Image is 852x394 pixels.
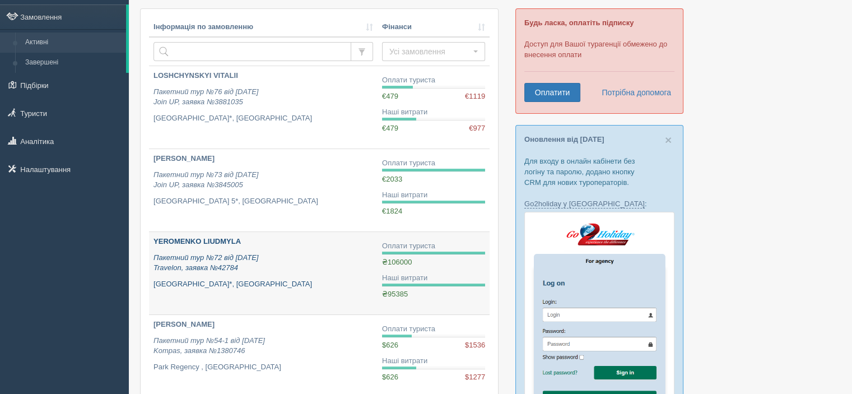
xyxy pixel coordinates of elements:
[524,83,580,102] a: Оплатити
[153,87,258,106] i: Пакетний тур №76 від [DATE] Join UP, заявка №3881035
[20,33,126,53] a: Активні
[382,324,485,335] div: Оплати туриста
[382,42,485,61] button: Усі замовлення
[515,8,683,114] div: Доступ для Вашої турагенції обмежено до внесення оплати
[389,46,471,57] span: Усі замовлення
[524,156,674,188] p: Для входу в онлайн кабінети без логіну та паролю, додано кнопку CRM для нових туроператорів.
[465,340,485,351] span: $1536
[153,320,215,328] b: [PERSON_NAME]
[153,362,373,373] p: Park Regency , [GEOGRAPHIC_DATA]
[153,336,265,355] i: Пакетний тур №54-1 від [DATE] Kompas, заявка №1380746
[149,149,378,231] a: [PERSON_NAME] Пакетний тур №73 від [DATE]Join UP, заявка №3845005 [GEOGRAPHIC_DATA] 5*, [GEOGRAPH...
[153,154,215,163] b: [PERSON_NAME]
[382,273,485,284] div: Наші витрати
[382,341,398,349] span: $626
[153,237,241,245] b: YEROMENKO LIUDMYLA
[382,75,485,86] div: Оплати туриста
[153,22,373,33] a: Інформація по замовленню
[153,71,238,80] b: LOSHCHYNSKYI VITALII
[465,91,485,102] span: €1119
[382,22,485,33] a: Фінанси
[524,198,674,209] p: :
[382,175,402,183] span: €2033
[665,133,672,146] span: ×
[153,196,373,207] p: [GEOGRAPHIC_DATA] 5*, [GEOGRAPHIC_DATA]
[524,18,634,27] b: Будь ласка, оплатіть підписку
[153,42,351,61] input: Пошук за номером замовлення, ПІБ або паспортом туриста
[153,253,258,272] i: Пакетний тур №72 від [DATE] Travelon, заявка №42784
[149,232,378,314] a: YEROMENKO LIUDMYLA Пакетний тур №72 від [DATE]Travelon, заявка №42784 [GEOGRAPHIC_DATA]*, [GEOGRA...
[382,92,398,100] span: €479
[594,83,672,102] a: Потрібна допомога
[153,170,258,189] i: Пакетний тур №73 від [DATE] Join UP, заявка №3845005
[149,66,378,149] a: LOSHCHYNSKYI VITALII Пакетний тур №76 від [DATE]Join UP, заявка №3881035 [GEOGRAPHIC_DATA]*, [GEO...
[382,356,485,367] div: Наші витрати
[20,53,126,73] a: Завершені
[469,123,485,134] span: €977
[382,124,398,132] span: €479
[665,134,672,146] button: Close
[153,279,373,290] p: [GEOGRAPHIC_DATA]*, [GEOGRAPHIC_DATA]
[524,135,604,143] a: Оновлення від [DATE]
[382,290,408,298] span: ₴95385
[382,258,412,266] span: ₴106000
[382,158,485,169] div: Оплати туриста
[524,200,645,208] a: Go2holiday у [GEOGRAPHIC_DATA]
[382,190,485,201] div: Наші витрати
[382,107,485,118] div: Наші витрати
[382,373,398,381] span: $626
[382,207,402,215] span: €1824
[153,113,373,124] p: [GEOGRAPHIC_DATA]*, [GEOGRAPHIC_DATA]
[382,241,485,252] div: Оплати туриста
[465,372,485,383] span: $1277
